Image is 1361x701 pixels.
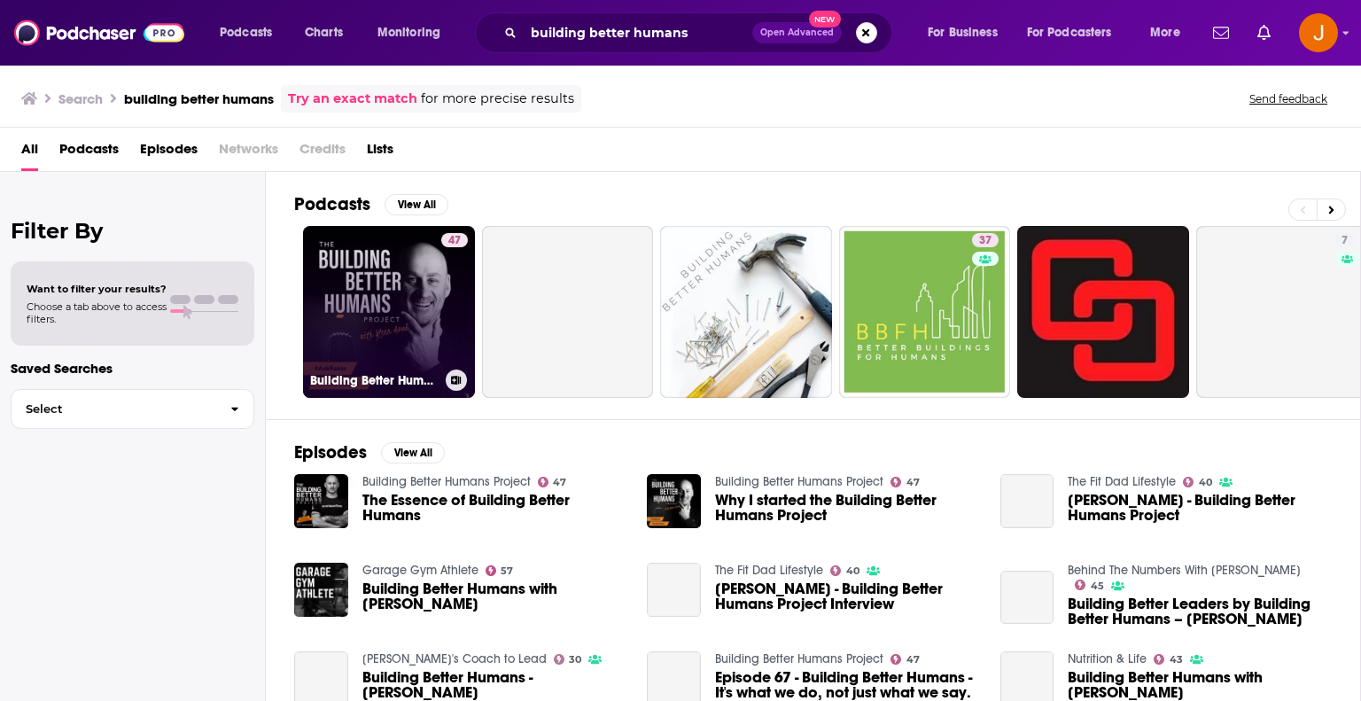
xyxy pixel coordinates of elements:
[294,474,348,528] img: The Essence of Building Better Humans
[305,20,343,45] span: Charts
[1244,91,1333,106] button: Send feedback
[11,389,254,429] button: Select
[890,477,920,487] a: 47
[1154,654,1183,665] a: 43
[21,135,38,171] a: All
[1027,20,1112,45] span: For Podcasters
[303,226,475,398] a: 47Building Better Humans Project
[421,89,574,109] span: for more precise results
[362,493,626,523] a: The Essence of Building Better Humans
[362,563,478,578] a: Garage Gym Athlete
[979,232,992,250] span: 37
[1068,493,1332,523] span: [PERSON_NAME] - Building Better Humans Project
[219,135,278,171] span: Networks
[220,20,272,45] span: Podcasts
[294,441,367,463] h2: Episodes
[647,563,701,617] a: Glenn Azar - Building Better Humans Project Interview
[1091,582,1104,590] span: 45
[760,28,834,37] span: Open Advanced
[1199,479,1212,487] span: 40
[1000,474,1054,528] a: Glenn Azar - Building Better Humans Project
[906,479,920,487] span: 47
[381,442,445,463] button: View All
[1342,232,1348,250] span: 7
[441,233,468,247] a: 47
[362,670,626,700] span: Building Better Humans - [PERSON_NAME]
[58,90,103,107] h3: Search
[715,493,979,523] a: Why I started the Building Better Humans Project
[377,20,440,45] span: Monitoring
[1068,563,1301,578] a: Behind The Numbers With Dave Bookbinder
[27,300,167,325] span: Choose a tab above to access filters.
[294,441,445,463] a: EpisodesView All
[385,194,448,215] button: View All
[1170,656,1183,664] span: 43
[928,20,998,45] span: For Business
[140,135,198,171] span: Episodes
[906,656,920,664] span: 47
[809,11,841,27] span: New
[362,581,626,611] span: Building Better Humans with [PERSON_NAME]
[1150,20,1180,45] span: More
[27,283,167,295] span: Want to filter your results?
[59,135,119,171] a: Podcasts
[715,670,979,700] a: Episode 67 - Building Better Humans - It's what we do, not just what we say.
[362,670,626,700] a: Building Better Humans - Kelly Wendorf
[1000,571,1054,625] a: Building Better Leaders by Building Better Humans – Devan Bailey
[367,135,393,171] a: Lists
[890,654,920,665] a: 47
[1206,18,1236,48] a: Show notifications dropdown
[647,474,701,528] img: Why I started the Building Better Humans Project
[501,567,513,575] span: 57
[1299,13,1338,52] button: Show profile menu
[294,193,448,215] a: PodcastsView All
[715,563,823,578] a: The Fit Dad Lifestyle
[1068,596,1332,627] span: Building Better Leaders by Building Better Humans – [PERSON_NAME]
[207,19,295,47] button: open menu
[12,403,216,415] span: Select
[362,581,626,611] a: Building Better Humans with Keith Vance
[1068,670,1332,700] a: Building Better Humans with Justin Groth
[830,565,859,576] a: 40
[1299,13,1338,52] span: Logged in as justine87181
[752,22,842,43] button: Open AdvancedNew
[293,19,354,47] a: Charts
[1068,670,1332,700] span: Building Better Humans with [PERSON_NAME]
[915,19,1020,47] button: open menu
[1068,493,1332,523] a: Glenn Azar - Building Better Humans Project
[715,474,883,489] a: Building Better Humans Project
[1068,651,1147,666] a: Nutrition & Life
[839,226,1011,398] a: 37
[1068,474,1176,489] a: The Fit Dad Lifestyle
[715,651,883,666] a: Building Better Humans Project
[1138,19,1202,47] button: open menu
[11,218,254,244] h2: Filter By
[294,193,370,215] h2: Podcasts
[1075,580,1104,590] a: 45
[11,360,254,377] p: Saved Searches
[553,479,566,487] span: 47
[294,563,348,617] img: Building Better Humans with Keith Vance
[972,233,999,247] a: 37
[288,89,417,109] a: Try an exact match
[1183,477,1212,487] a: 40
[1068,596,1332,627] a: Building Better Leaders by Building Better Humans – Devan Bailey
[448,232,461,250] span: 47
[14,16,184,50] img: Podchaser - Follow, Share and Rate Podcasts
[486,565,514,576] a: 57
[365,19,463,47] button: open menu
[846,567,859,575] span: 40
[310,373,439,388] h3: Building Better Humans Project
[1015,19,1138,47] button: open menu
[1334,233,1355,247] a: 7
[124,90,274,107] h3: building better humans
[1299,13,1338,52] img: User Profile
